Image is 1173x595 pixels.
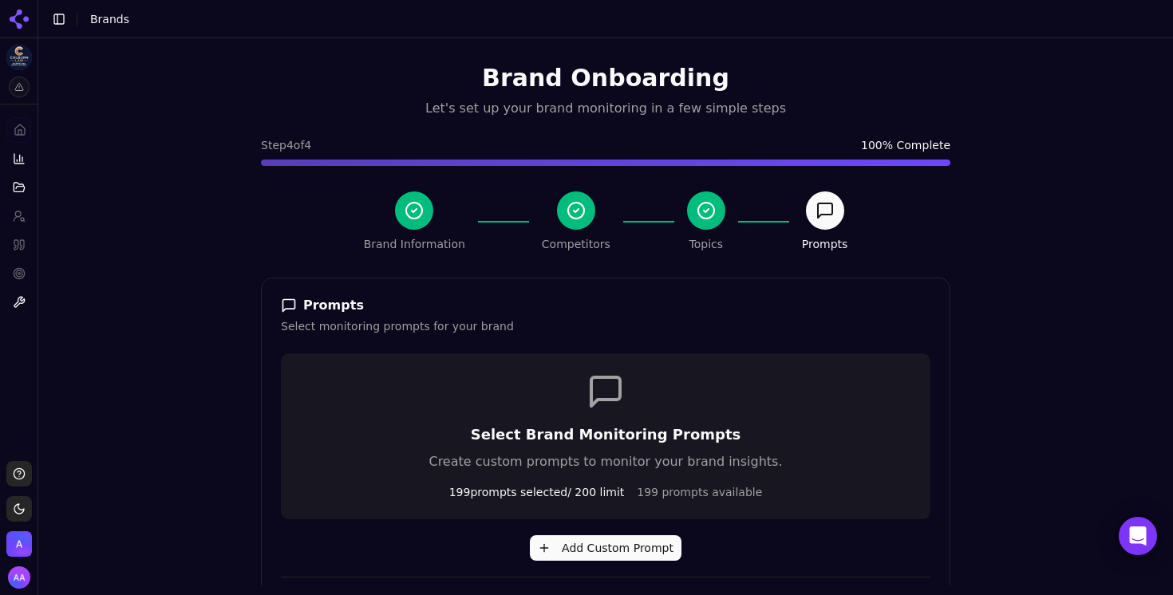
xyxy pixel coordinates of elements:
div: Brand Information [364,236,465,252]
h1: Brand Onboarding [261,64,950,93]
nav: breadcrumb [90,11,129,27]
div: Competitors [542,236,610,252]
div: Prompts [802,236,848,252]
button: Open user button [8,566,30,589]
div: Open Intercom Messenger [1119,517,1157,555]
h3: Select Brand Monitoring Prompts [300,424,911,446]
div: Prompts [281,297,930,313]
img: Alp Aysan [8,566,30,589]
span: 199 prompts available [637,484,762,500]
img: Admin [6,531,32,557]
button: Current brand: Colburn Law Accident & Injury Lawyers [6,45,32,70]
span: Step 4 of 4 [261,137,311,153]
div: Select monitoring prompts for your brand [281,318,930,334]
button: Open organization switcher [6,531,32,557]
img: Colburn Law Accident & Injury Lawyers [6,45,32,70]
div: Topics [689,236,724,252]
span: 199 prompts selected / 200 limit [449,484,625,500]
p: Create custom prompts to monitor your brand insights. [300,452,911,471]
span: Brands [90,13,129,26]
span: 100 % Complete [861,137,950,153]
button: Add Custom Prompt [530,535,681,561]
p: Let's set up your brand monitoring in a few simple steps [261,99,950,118]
